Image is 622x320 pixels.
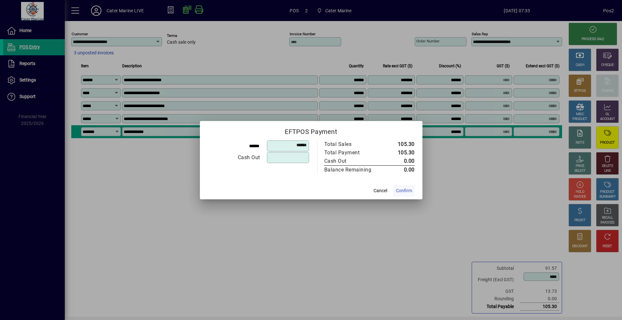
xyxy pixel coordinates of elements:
[393,185,415,197] button: Confirm
[208,154,260,161] div: Cash Out
[385,149,415,157] td: 105.30
[385,140,415,149] td: 105.30
[385,165,415,174] td: 0.00
[324,157,379,165] div: Cash Out
[324,166,379,174] div: Balance Remaining
[370,185,391,197] button: Cancel
[396,187,412,194] span: Confirm
[385,157,415,166] td: 0.00
[324,149,385,157] td: Total Payment
[200,121,422,140] h2: EFTPOS Payment
[324,140,385,149] td: Total Sales
[374,187,387,194] span: Cancel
